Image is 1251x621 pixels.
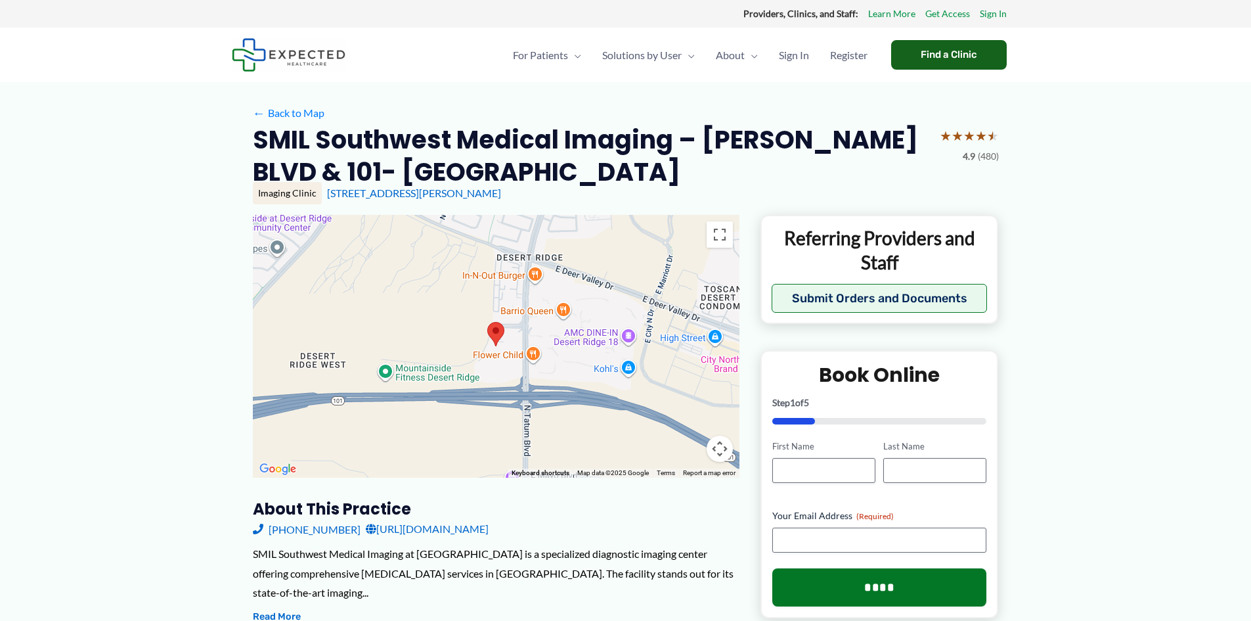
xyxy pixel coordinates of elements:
a: Register [820,32,878,78]
span: ★ [987,124,999,148]
h3: About this practice [253,499,739,519]
label: Last Name [883,440,986,453]
span: Solutions by User [602,32,682,78]
a: [STREET_ADDRESS][PERSON_NAME] [327,187,501,199]
a: Sign In [768,32,820,78]
button: Keyboard shortcuts [512,469,569,478]
button: Toggle fullscreen view [707,221,733,248]
label: Your Email Address [772,509,987,522]
label: First Name [772,440,875,453]
span: (480) [978,148,999,165]
div: SMIL Southwest Medical Imaging at [GEOGRAPHIC_DATA] is a specialized diagnostic imaging center of... [253,544,739,603]
a: AboutMenu Toggle [705,32,768,78]
a: [URL][DOMAIN_NAME] [366,519,489,539]
a: Solutions by UserMenu Toggle [592,32,705,78]
span: Menu Toggle [682,32,695,78]
span: ★ [952,124,963,148]
strong: Providers, Clinics, and Staff: [743,8,858,19]
img: Expected Healthcare Logo - side, dark font, small [232,38,345,72]
h2: Book Online [772,362,987,388]
a: ←Back to Map [253,103,324,123]
p: Step of [772,398,987,407]
a: Find a Clinic [891,40,1007,70]
a: [PHONE_NUMBER] [253,519,361,539]
span: 5 [804,397,809,408]
span: 1 [790,397,795,408]
nav: Primary Site Navigation [502,32,878,78]
span: 4.9 [963,148,975,165]
span: ← [253,106,265,119]
a: Get Access [925,5,970,22]
a: Terms (opens in new tab) [657,469,675,476]
img: Google [256,461,299,478]
button: Map camera controls [707,436,733,462]
span: ★ [963,124,975,148]
div: Imaging Clinic [253,182,322,204]
p: Referring Providers and Staff [772,226,988,274]
span: ★ [975,124,987,148]
span: Register [830,32,867,78]
a: Sign In [980,5,1007,22]
span: Map data ©2025 Google [577,469,649,476]
span: ★ [940,124,952,148]
span: Menu Toggle [568,32,581,78]
span: (Required) [856,511,894,521]
button: Submit Orders and Documents [772,284,988,313]
span: Sign In [779,32,809,78]
span: For Patients [513,32,568,78]
a: For PatientsMenu Toggle [502,32,592,78]
a: Open this area in Google Maps (opens a new window) [256,461,299,478]
span: About [716,32,745,78]
a: Learn More [868,5,915,22]
span: Menu Toggle [745,32,758,78]
a: Report a map error [683,469,735,476]
h2: SMIL Southwest Medical Imaging – [PERSON_NAME] BLVD & 101- [GEOGRAPHIC_DATA] [253,124,929,189]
